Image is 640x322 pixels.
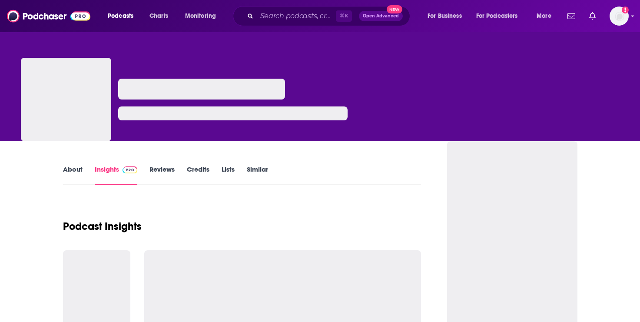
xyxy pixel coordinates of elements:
span: New [387,5,402,13]
span: ⌘ K [336,10,352,22]
a: Show notifications dropdown [586,9,599,23]
h1: Podcast Insights [63,220,142,233]
img: User Profile [610,7,629,26]
span: Open Advanced [363,14,399,18]
span: Charts [149,10,168,22]
img: Podchaser Pro [123,166,138,173]
button: open menu [421,9,473,23]
a: Reviews [149,165,175,185]
span: Logged in as systemsteam [610,7,629,26]
span: Monitoring [185,10,216,22]
svg: Add a profile image [622,7,629,13]
button: open menu [471,9,531,23]
a: Lists [222,165,235,185]
button: open menu [179,9,227,23]
a: Charts [144,9,173,23]
a: InsightsPodchaser Pro [95,165,138,185]
span: For Podcasters [476,10,518,22]
span: Podcasts [108,10,133,22]
img: Podchaser - Follow, Share and Rate Podcasts [7,8,90,24]
button: Open AdvancedNew [359,11,403,21]
button: open menu [102,9,145,23]
div: Search podcasts, credits, & more... [241,6,418,26]
a: Show notifications dropdown [564,9,579,23]
a: Similar [247,165,268,185]
input: Search podcasts, credits, & more... [257,9,336,23]
a: Credits [187,165,209,185]
span: For Business [428,10,462,22]
a: About [63,165,83,185]
button: Show profile menu [610,7,629,26]
span: More [537,10,551,22]
button: open menu [531,9,562,23]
